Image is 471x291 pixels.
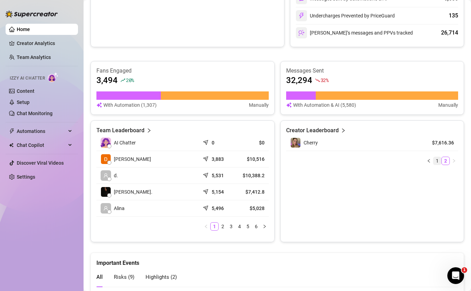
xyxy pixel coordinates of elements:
a: 2 [219,223,227,230]
a: Discover Viral Videos [17,160,64,166]
article: $5,028 [238,205,265,212]
span: Cherry [304,140,318,145]
img: logo-BBDzfeDw.svg [6,10,58,17]
a: 6 [252,223,260,230]
article: 5,496 [212,205,224,212]
img: svg%3e [286,101,292,109]
a: 1 [433,157,441,165]
img: Chap צ׳אפ [101,187,111,197]
span: rise [120,78,125,83]
a: 2 [442,157,449,165]
article: With Automation & AI (5,580) [293,101,356,109]
a: Setup [17,99,30,105]
li: 6 [252,222,260,231]
img: svg%3e [298,13,305,19]
span: Risks ( 9 ) [114,274,134,280]
li: 1 [210,222,219,231]
img: AI Chatter [48,72,58,82]
article: $10,516 [238,156,265,163]
span: right [341,126,346,135]
li: Next Page [450,157,458,165]
a: 4 [236,223,243,230]
li: Previous Page [425,157,433,165]
a: 1 [211,223,218,230]
article: Team Leaderboard [96,126,144,135]
div: 135 [449,12,458,20]
a: 5 [244,223,252,230]
a: Content [17,88,34,94]
span: left [427,159,431,163]
li: 2 [441,157,450,165]
span: Highlights ( 2 ) [146,274,177,280]
span: send [203,204,210,211]
a: Creator Analytics [17,38,72,49]
a: Chat Monitoring [17,111,53,116]
span: user [103,206,108,211]
button: right [450,157,458,165]
img: Cherry [291,138,300,148]
span: send [203,138,210,145]
article: Fans Engaged [96,67,269,75]
span: Izzy AI Chatter [10,75,45,82]
article: Creator Leaderboard [286,126,339,135]
img: izzy-ai-chatter-avatar-DDCN_rTZ.svg [101,137,111,148]
a: 3 [227,223,235,230]
article: $7,616.36 [422,139,454,146]
span: Chat Copilot [17,140,66,151]
span: 1 [462,267,467,273]
button: right [260,222,269,231]
div: Undercharges Prevented by PriceGuard [296,10,395,21]
span: right [452,159,456,163]
div: Important Events [96,253,458,267]
span: Alina [114,204,125,212]
span: 20 % [126,77,134,83]
span: [PERSON_NAME]. [114,188,152,196]
span: 32 % [321,77,329,83]
li: 3 [227,222,235,231]
article: Messages Sent [286,67,458,75]
article: $7,412.8 [238,188,265,195]
span: Automations [17,126,66,137]
li: Previous Page [202,222,210,231]
span: send [203,171,210,178]
span: d. [114,172,118,179]
span: send [203,155,210,162]
article: Manually [249,101,269,109]
article: 0 [212,139,214,146]
article: 32,294 [286,75,312,86]
article: $0 [238,139,265,146]
article: 3,494 [96,75,118,86]
span: fall [315,78,320,83]
article: Manually [438,101,458,109]
div: [PERSON_NAME]’s messages and PPVs tracked [296,27,413,38]
button: left [425,157,433,165]
a: Settings [17,174,35,180]
span: send [203,187,210,194]
article: $10,388.2 [238,172,265,179]
span: left [204,224,208,229]
img: Chat Copilot [9,143,14,148]
article: 5,531 [212,172,224,179]
div: 26,714 [441,29,458,37]
a: Team Analytics [17,54,51,60]
li: Next Page [260,222,269,231]
span: AI Chatter [114,139,136,147]
img: svg%3e [298,30,305,36]
article: With Automation (1,307) [103,101,157,109]
img: Dana Roz [101,154,111,164]
button: left [202,222,210,231]
li: 1 [433,157,441,165]
span: All [96,274,103,280]
img: svg%3e [96,101,102,109]
article: 3,883 [212,156,224,163]
span: right [262,224,267,229]
iframe: Intercom live chat [447,267,464,284]
article: 5,154 [212,188,224,195]
span: [PERSON_NAME] [114,155,151,163]
span: user [103,173,108,178]
a: Home [17,27,30,32]
span: right [147,126,151,135]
